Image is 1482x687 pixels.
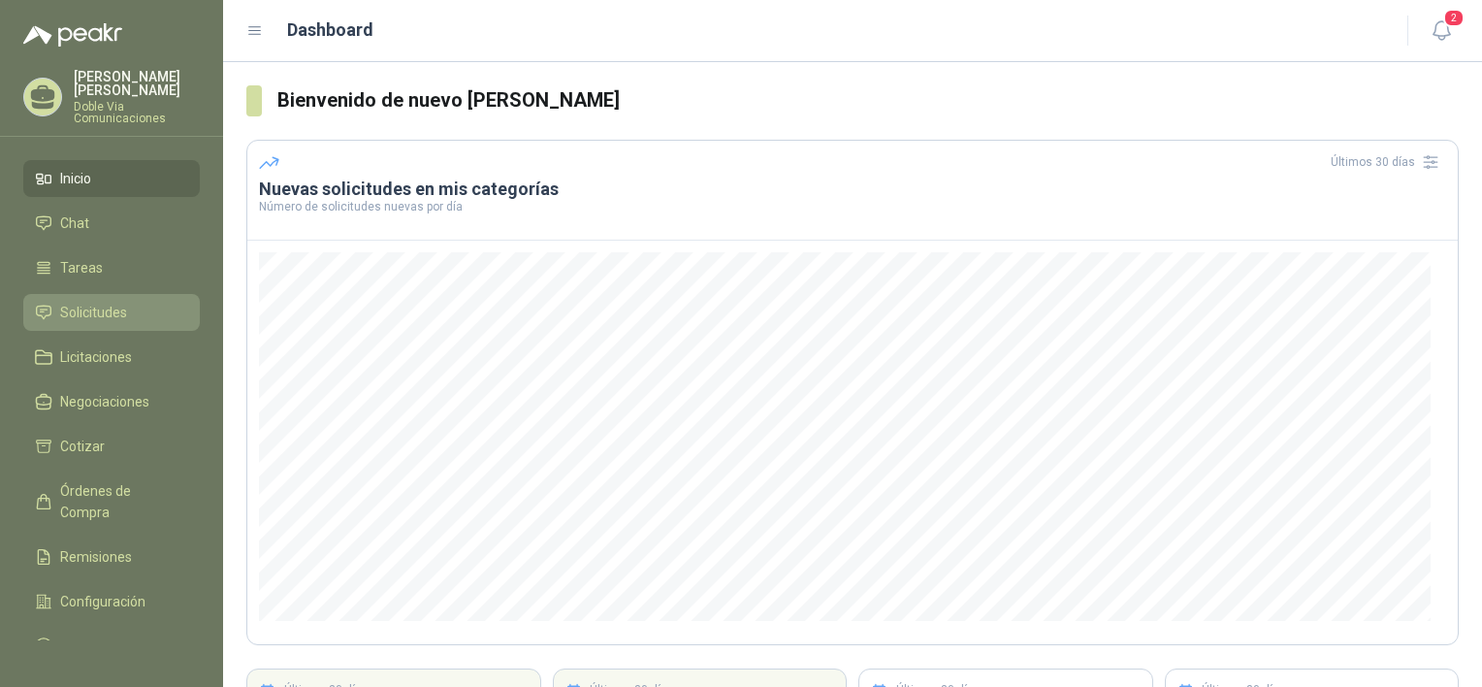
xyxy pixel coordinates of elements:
a: Tareas [23,249,200,286]
h3: Nuevas solicitudes en mis categorías [259,178,1446,201]
p: Doble Via Comunicaciones [74,101,200,124]
p: Número de solicitudes nuevas por día [259,201,1446,213]
span: Configuración [60,591,145,612]
span: 2 [1443,9,1465,27]
span: Manuales y ayuda [60,636,171,657]
h1: Dashboard [287,16,373,44]
span: Órdenes de Compra [60,480,181,523]
span: Chat [60,213,89,234]
button: 2 [1424,14,1459,49]
span: Solicitudes [60,302,127,323]
a: Licitaciones [23,339,200,376]
div: Últimos 30 días [1331,147,1446,178]
span: Negociaciones [60,391,149,412]
a: Manuales y ayuda [23,628,200,665]
a: Negociaciones [23,383,200,420]
span: Remisiones [60,546,132,568]
a: Órdenes de Compra [23,473,200,531]
a: Remisiones [23,539,200,575]
span: Licitaciones [60,346,132,368]
a: Cotizar [23,428,200,465]
span: Cotizar [60,436,105,457]
h3: Bienvenido de nuevo [PERSON_NAME] [277,85,1459,115]
a: Solicitudes [23,294,200,331]
a: Configuración [23,583,200,620]
a: Chat [23,205,200,242]
a: Inicio [23,160,200,197]
span: Tareas [60,257,103,278]
p: [PERSON_NAME] [PERSON_NAME] [74,70,200,97]
img: Logo peakr [23,23,122,47]
span: Inicio [60,168,91,189]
